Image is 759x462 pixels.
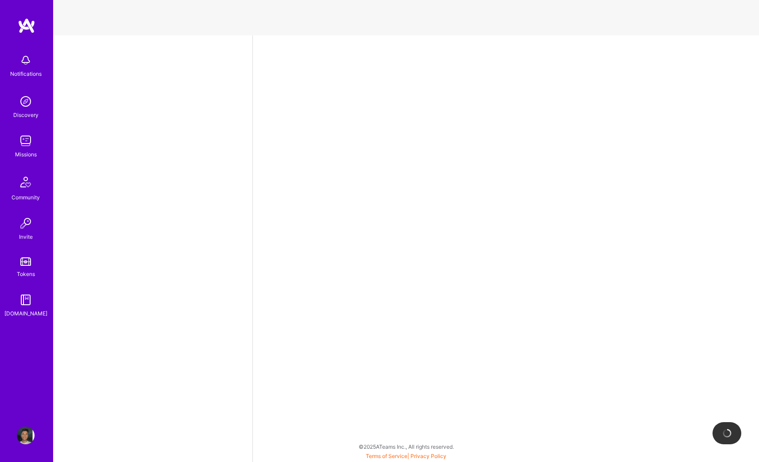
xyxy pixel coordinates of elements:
[366,453,407,459] a: Terms of Service
[53,435,759,458] div: © 2025 ATeams Inc., All rights reserved.
[17,427,35,444] img: User Avatar
[13,110,39,120] div: Discovery
[10,69,42,78] div: Notifications
[15,427,37,444] a: User Avatar
[17,291,35,309] img: guide book
[17,132,35,150] img: teamwork
[20,257,31,266] img: tokens
[4,309,47,318] div: [DOMAIN_NAME]
[19,232,33,241] div: Invite
[17,51,35,69] img: bell
[17,269,35,279] div: Tokens
[15,150,37,159] div: Missions
[366,453,446,459] span: |
[17,93,35,110] img: discovery
[12,193,40,202] div: Community
[722,428,732,438] img: loading
[15,171,36,193] img: Community
[18,18,35,34] img: logo
[410,453,446,459] a: Privacy Policy
[17,214,35,232] img: Invite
